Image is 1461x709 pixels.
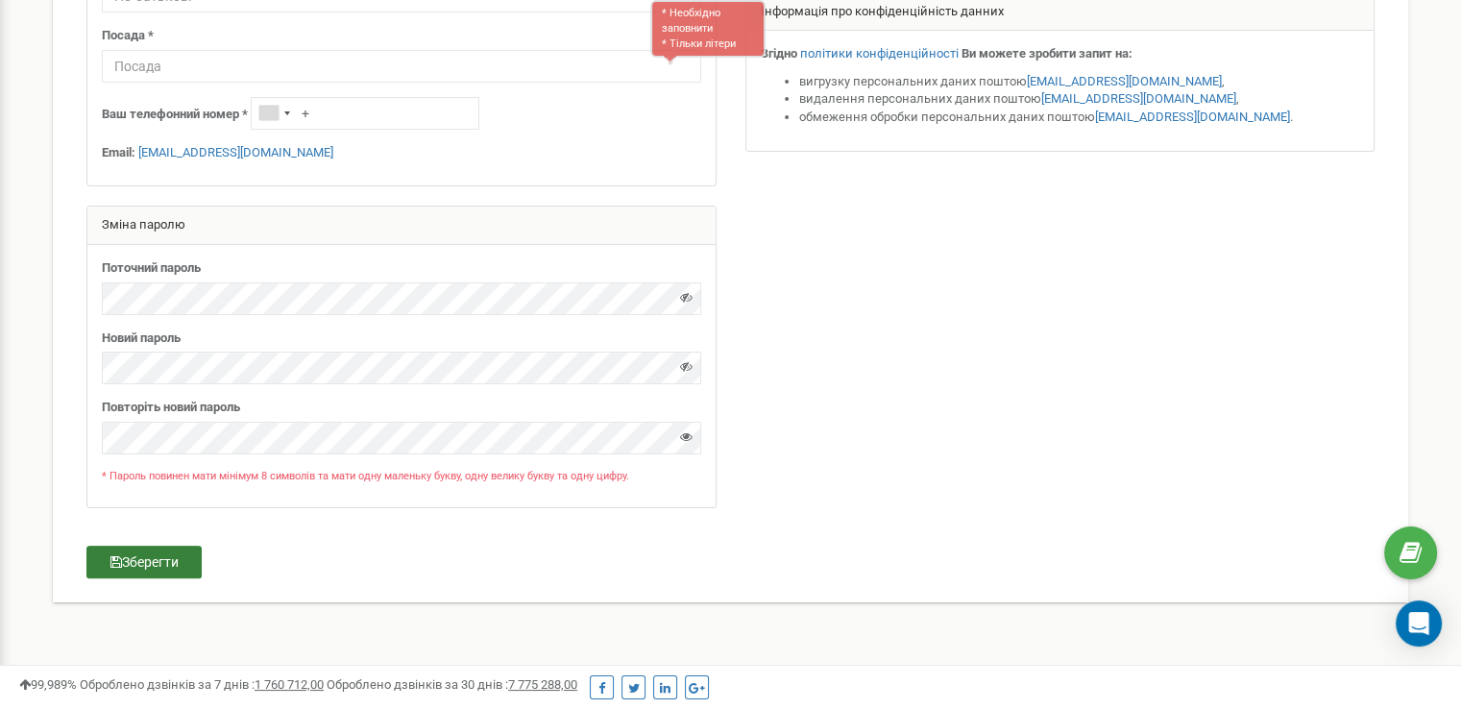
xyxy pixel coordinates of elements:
[102,330,181,348] label: Новий пароль
[80,677,324,692] span: Оброблено дзвінків за 7 днів :
[19,677,77,692] span: 99,989%
[87,207,716,245] div: Зміна паролю
[102,27,154,45] label: Посада *
[252,98,296,129] div: Telephone country code
[102,106,248,124] label: Ваш телефонний номер *
[962,46,1132,61] strong: Ви можете зробити запит на:
[799,73,1360,91] li: вигрузку персональних даних поштою ,
[86,546,202,578] button: Зберегти
[102,145,135,159] strong: Email:
[138,145,333,159] a: [EMAIL_ADDRESS][DOMAIN_NAME]
[799,109,1360,127] li: обмеження обробки персональних даних поштою .
[102,399,240,417] label: Повторіть новий пароль
[1396,600,1442,647] div: Open Intercom Messenger
[761,46,797,61] strong: Згідно
[800,46,959,61] a: політики конфіденційності
[102,259,201,278] label: Поточний пароль
[102,50,701,83] input: Посада
[251,97,479,130] input: +1-800-555-55-55
[799,90,1360,109] li: видалення персональних даних поштою ,
[255,677,324,692] u: 1 760 712,00
[327,677,577,692] span: Оброблено дзвінків за 30 днів :
[1095,110,1290,124] a: [EMAIL_ADDRESS][DOMAIN_NAME]
[102,469,701,484] p: * Пароль повинен мати мінімум 8 символів та мати одну маленьку букву, одну велику букву та одну ц...
[1041,91,1236,106] a: [EMAIL_ADDRESS][DOMAIN_NAME]
[1027,74,1222,88] a: [EMAIL_ADDRESS][DOMAIN_NAME]
[508,677,577,692] u: 7 775 288,00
